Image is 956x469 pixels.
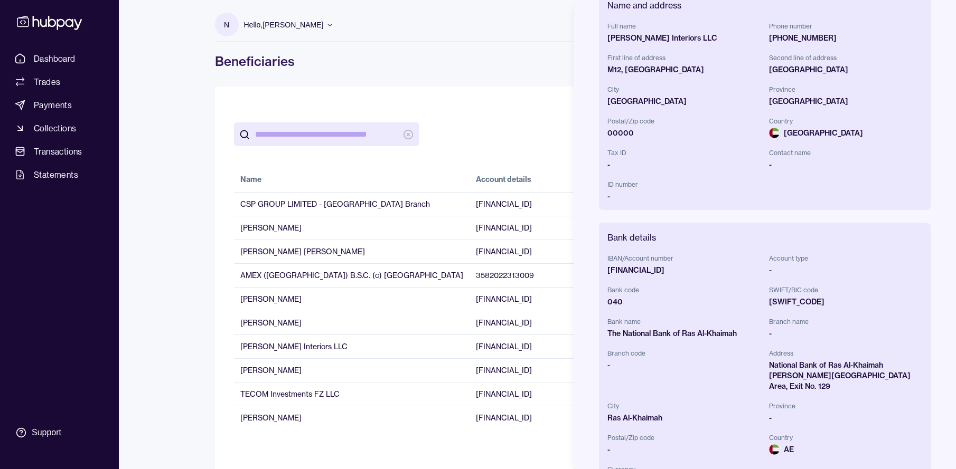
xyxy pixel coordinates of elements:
[607,400,761,413] span: City
[769,115,922,128] span: Country
[769,296,922,307] div: [SWIFT_CODE]
[607,296,761,307] div: 040
[607,413,761,423] div: Ras Al-Khaimah
[769,360,922,391] div: National Bank of Ras Al-Khaimah [PERSON_NAME][GEOGRAPHIC_DATA] Area, Exit No. 129
[607,20,761,33] span: Full name
[607,33,761,43] div: [PERSON_NAME] Interiors LLC
[607,178,761,191] span: ID number
[607,284,761,296] span: Bank code
[607,128,761,138] div: 00000
[769,52,922,64] span: Second line of address
[607,52,761,64] span: First line of address
[607,83,761,96] span: City
[769,400,922,413] span: Province
[607,444,761,455] div: -
[769,20,922,33] span: Phone number
[769,83,922,96] span: Province
[769,347,922,360] span: Address
[769,444,922,455] span: AE
[769,33,922,43] div: [PHONE_NUMBER]
[607,96,761,107] div: [GEOGRAPHIC_DATA]
[607,328,761,339] div: The National Bank of Ras Al-Khaimah
[607,432,761,444] span: Postal/Zip code
[769,159,922,170] div: -
[769,64,922,75] div: [GEOGRAPHIC_DATA]
[607,360,761,370] div: -
[607,347,761,360] span: Branch code
[607,231,922,244] h2: Bank details
[769,284,922,296] span: SWIFT/BIC code
[769,265,922,275] div: -
[607,265,761,275] div: [FINANCIAL_ID]
[769,413,922,423] div: -
[607,115,761,128] span: Postal/Zip code
[607,159,761,170] div: -
[607,64,761,75] div: M12, [GEOGRAPHIC_DATA]
[769,328,922,339] div: -
[769,96,922,107] div: [GEOGRAPHIC_DATA]
[769,252,922,265] span: Account type
[769,128,922,138] span: [GEOGRAPHIC_DATA]
[769,315,922,328] span: Branch name
[607,315,761,328] span: Bank name
[769,147,922,159] span: Contact name
[769,432,922,444] span: Country
[607,147,761,159] span: Tax ID
[607,252,761,265] span: IBAN/Account number
[607,191,761,202] div: -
